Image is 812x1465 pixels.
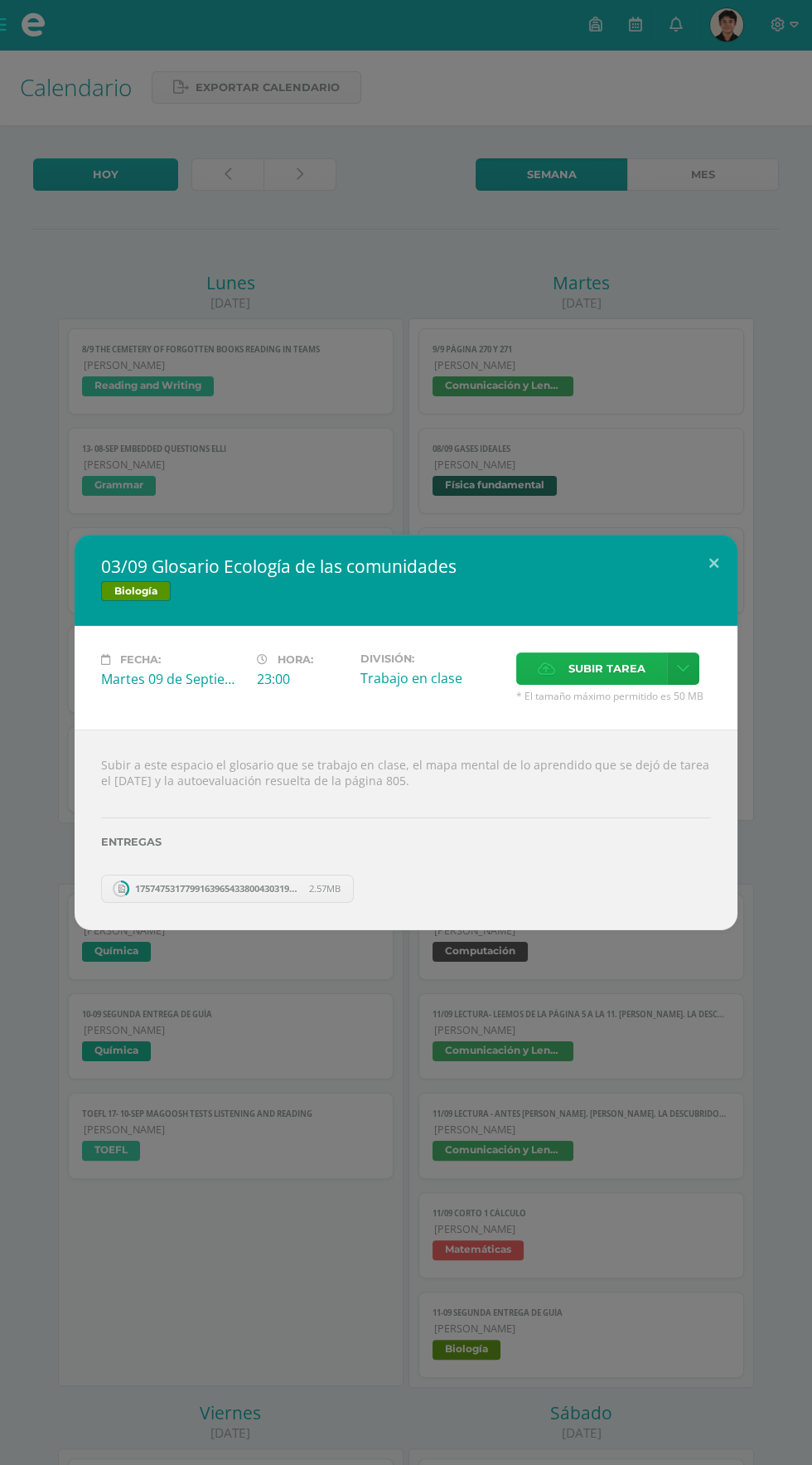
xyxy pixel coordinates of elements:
[690,535,737,591] button: Close (Esc)
[568,653,645,684] span: Subir tarea
[101,581,171,601] span: Biología
[101,836,711,848] label: Entregas
[127,882,309,895] span: 17574753177991639654338004303192.jpg
[360,652,503,665] label: División:
[120,653,161,666] span: Fecha:
[101,555,711,578] h2: 03/09 Glosario Ecología de las comunidades
[360,669,503,687] div: Trabajo en clase
[257,670,347,688] div: 23:00
[309,882,341,895] span: 2.57MB
[101,875,354,903] a: 17574753177991639654338004303192.jpg
[75,730,737,929] div: Subir a este espacio el glosario que se trabajo en clase, el mapa mental de lo aprendido que se d...
[516,689,711,703] span: * El tamaño máximo permitido es 50 MB
[278,653,313,666] span: Hora:
[101,670,244,688] div: Martes 09 de Septiembre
